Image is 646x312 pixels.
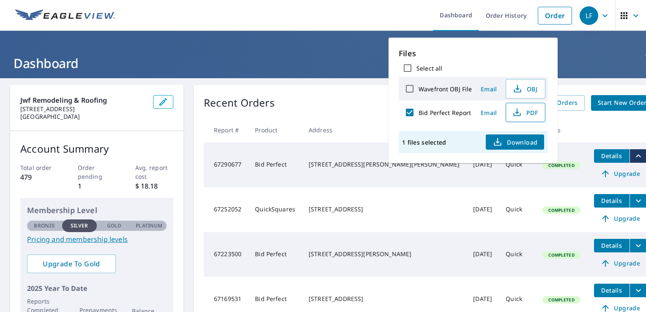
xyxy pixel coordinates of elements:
[543,162,579,168] span: Completed
[506,79,545,99] button: OBJ
[27,234,167,244] a: Pricing and membership levels
[543,252,579,258] span: Completed
[599,152,624,160] span: Details
[27,283,167,293] p: 2025 Year To Date
[20,163,59,172] p: Total order
[511,84,538,94] span: OBJ
[594,284,630,297] button: detailsBtn-67169531
[309,205,460,213] div: [STREET_ADDRESS]
[135,163,174,181] p: Avg. report cost
[248,187,302,232] td: QuickSquares
[302,118,466,142] th: Address
[493,137,537,147] span: Download
[309,295,460,303] div: [STREET_ADDRESS]
[599,286,624,294] span: Details
[479,85,499,93] span: Email
[248,142,302,187] td: Bid Perfect
[27,205,167,216] p: Membership Level
[204,118,248,142] th: Report #
[466,187,499,232] td: [DATE]
[543,207,579,213] span: Completed
[466,142,499,187] td: [DATE]
[599,258,642,268] span: Upgrade
[135,181,174,191] p: $ 18.18
[107,222,121,230] p: Gold
[599,213,642,224] span: Upgrade
[506,103,545,122] button: PDF
[466,232,499,277] td: [DATE]
[419,109,471,117] label: Bid Perfect Report
[204,187,248,232] td: 67252052
[78,163,116,181] p: Order pending
[20,172,59,182] p: 479
[15,9,115,22] img: EV Logo
[580,6,598,25] div: LF
[479,109,499,117] span: Email
[599,197,624,205] span: Details
[309,250,460,258] div: [STREET_ADDRESS][PERSON_NAME]
[136,222,162,230] p: Platinum
[309,160,460,169] div: [STREET_ADDRESS][PERSON_NAME][PERSON_NAME]
[543,297,579,303] span: Completed
[10,55,636,72] h1: Dashboard
[399,48,547,59] p: Files
[511,107,538,118] span: PDF
[499,232,536,277] td: Quick
[594,194,630,208] button: detailsBtn-67252052
[536,118,587,142] th: Status
[204,95,275,111] p: Recent Orders
[34,259,109,268] span: Upgrade To Gold
[416,64,442,72] label: Select all
[71,222,88,230] p: Silver
[594,149,630,163] button: detailsBtn-67290677
[78,181,116,191] p: 1
[599,241,624,249] span: Details
[419,85,472,93] label: Wavefront OBJ File
[599,169,642,179] span: Upgrade
[34,222,55,230] p: Bronze
[20,141,173,156] p: Account Summary
[204,232,248,277] td: 67223500
[499,187,536,232] td: Quick
[248,118,302,142] th: Product
[486,134,544,150] button: Download
[499,142,536,187] td: Quick
[402,138,446,146] p: 1 files selected
[594,239,630,252] button: detailsBtn-67223500
[248,232,302,277] td: Bid Perfect
[204,142,248,187] td: 67290677
[475,106,502,119] button: Email
[475,82,502,96] button: Email
[27,255,116,273] a: Upgrade To Gold
[538,7,572,25] a: Order
[20,95,146,105] p: Jwf Remodeling & Roofing
[20,113,146,120] p: [GEOGRAPHIC_DATA]
[20,105,146,113] p: [STREET_ADDRESS]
